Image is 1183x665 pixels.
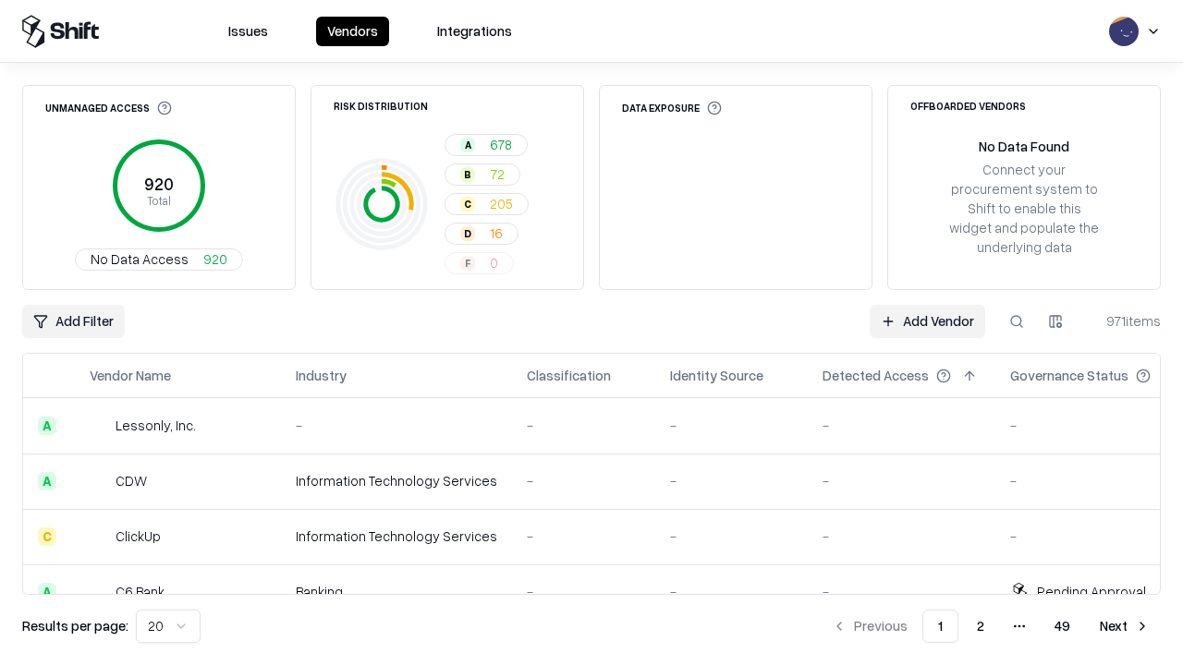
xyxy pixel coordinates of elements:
div: CDW [116,471,147,490]
img: C6 Bank [90,583,108,601]
img: Lessonly, Inc. [90,417,108,435]
div: Governance Status [1010,366,1128,385]
div: - [527,526,640,546]
div: C [460,197,475,212]
div: Information Technology Services [296,471,497,490]
div: A [38,417,56,435]
div: Classification [527,366,611,385]
div: 971 items [1087,311,1161,331]
div: Identity Source [670,366,763,385]
div: - [1010,471,1180,490]
button: B72 [445,163,520,186]
button: C205 [445,193,529,215]
div: A [38,472,56,490]
div: B [460,167,475,182]
div: No Data Found [979,137,1069,156]
div: Unmanaged Access [45,101,172,115]
button: 2 [962,610,999,643]
div: - [823,416,981,435]
span: 920 [203,249,227,269]
div: - [1010,416,1180,435]
div: - [670,471,793,490]
div: - [670,582,793,601]
button: No Data Access920 [75,248,243,271]
div: ClickUp [116,526,161,546]
div: Risk Distribution [334,101,428,111]
div: - [823,471,981,490]
button: Next [1089,610,1161,643]
div: - [670,416,793,435]
div: - [296,416,497,435]
div: - [1010,526,1180,546]
div: D [460,226,475,241]
button: D16 [445,223,518,245]
div: C6 Bank [116,582,165,601]
div: - [527,582,640,601]
img: CDW [90,472,108,490]
button: Issues [217,17,279,46]
div: Detected Access [823,366,929,385]
tspan: 920 [144,174,174,194]
a: Add Vendor [870,305,985,338]
div: - [823,582,981,601]
span: 72 [490,164,505,184]
nav: pagination [821,610,1161,643]
span: 678 [490,135,512,154]
button: A678 [445,134,528,156]
button: Integrations [426,17,523,46]
button: 1 [922,610,958,643]
div: Banking [296,582,497,601]
div: Information Technology Services [296,526,497,546]
button: Vendors [316,17,389,46]
span: 16 [490,224,503,243]
div: Vendor Name [90,366,171,385]
div: A [460,138,475,152]
tspan: Total [147,193,171,208]
div: Lessonly, Inc. [116,416,196,435]
div: - [527,471,640,490]
div: Data Exposure [622,101,722,115]
div: Pending Approval [1037,582,1146,601]
div: A [38,583,56,601]
div: - [527,416,640,435]
span: 205 [490,194,513,213]
img: ClickUp [90,527,108,546]
div: Offboarded Vendors [910,101,1026,111]
span: No Data Access [91,249,189,269]
button: Add Filter [22,305,125,338]
div: C [38,527,56,546]
div: Connect your procurement system to Shift to enable this widget and populate the underlying data [947,160,1101,258]
button: 49 [1040,610,1085,643]
div: - [823,526,981,546]
div: - [670,526,793,546]
div: Industry [296,366,347,385]
p: Results per page: [22,616,128,635]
